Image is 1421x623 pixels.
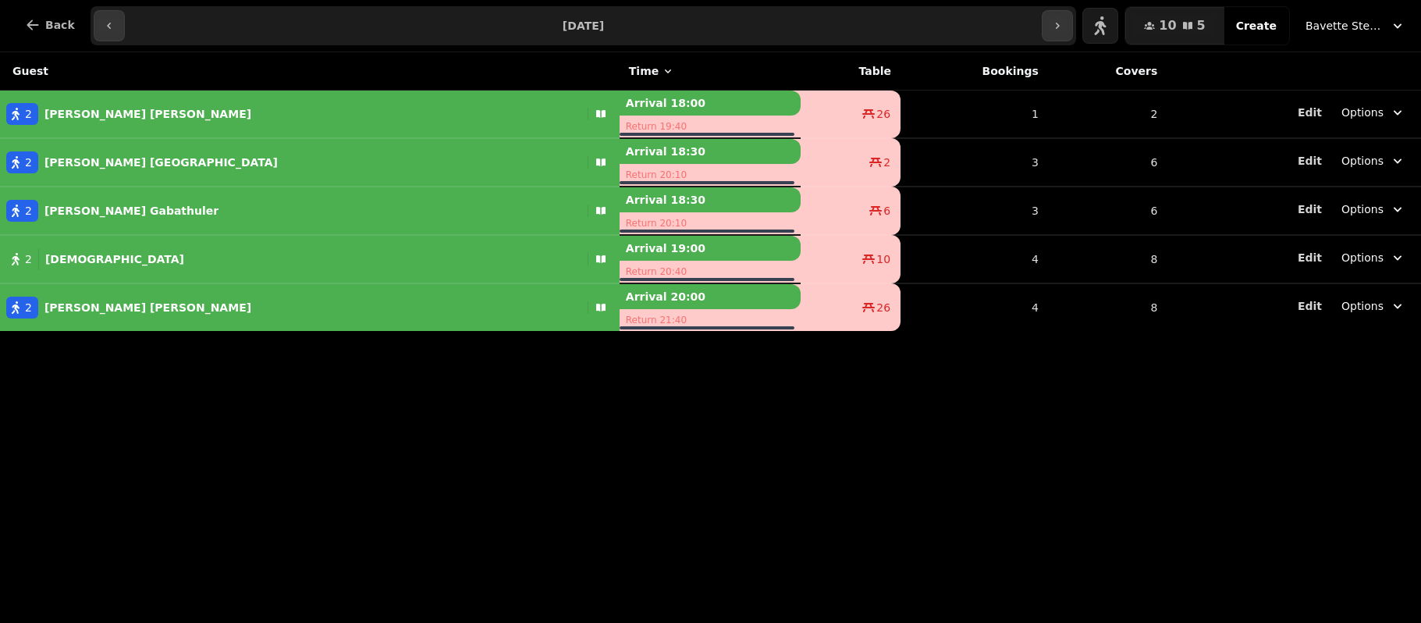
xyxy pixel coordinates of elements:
[620,284,801,309] p: Arrival 20:00
[25,251,32,267] span: 2
[1332,98,1415,126] button: Options
[1341,250,1384,265] span: Options
[883,203,890,219] span: 6
[620,212,801,234] p: Return 20:10
[1048,187,1167,235] td: 6
[901,91,1048,139] td: 1
[1125,7,1224,44] button: 105
[1306,18,1384,34] span: Bavette Steakhouse - [PERSON_NAME]
[876,251,890,267] span: 10
[876,106,890,122] span: 26
[1298,301,1322,311] span: Edit
[901,138,1048,187] td: 3
[25,300,32,315] span: 2
[25,203,32,219] span: 2
[1298,107,1322,118] span: Edit
[620,164,801,186] p: Return 20:10
[1341,201,1384,217] span: Options
[901,187,1048,235] td: 3
[1197,20,1206,32] span: 5
[620,261,801,283] p: Return 20:40
[12,6,87,44] button: Back
[620,139,801,164] p: Arrival 18:30
[1341,153,1384,169] span: Options
[1236,20,1277,31] span: Create
[1298,250,1322,265] button: Edit
[44,106,251,122] p: [PERSON_NAME] [PERSON_NAME]
[1298,298,1322,314] button: Edit
[1048,283,1167,331] td: 8
[1341,298,1384,314] span: Options
[1296,12,1415,40] button: Bavette Steakhouse - [PERSON_NAME]
[45,20,75,30] span: Back
[1298,153,1322,169] button: Edit
[1298,201,1322,217] button: Edit
[1298,252,1322,263] span: Edit
[1298,204,1322,215] span: Edit
[1332,244,1415,272] button: Options
[901,283,1048,331] td: 4
[801,52,901,91] th: Table
[1048,235,1167,283] td: 8
[629,63,674,79] button: Time
[25,155,32,170] span: 2
[620,187,801,212] p: Arrival 18:30
[44,300,251,315] p: [PERSON_NAME] [PERSON_NAME]
[1298,155,1322,166] span: Edit
[901,235,1048,283] td: 4
[1332,292,1415,320] button: Options
[629,63,659,79] span: Time
[1332,195,1415,223] button: Options
[901,52,1048,91] th: Bookings
[620,309,801,331] p: Return 21:40
[620,116,801,137] p: Return 19:40
[620,236,801,261] p: Arrival 19:00
[25,106,32,122] span: 2
[1341,105,1384,120] span: Options
[1048,52,1167,91] th: Covers
[1048,138,1167,187] td: 6
[1298,105,1322,120] button: Edit
[876,300,890,315] span: 26
[45,251,184,267] p: [DEMOGRAPHIC_DATA]
[1332,147,1415,175] button: Options
[1159,20,1176,32] span: 10
[1224,7,1289,44] button: Create
[1048,91,1167,139] td: 2
[620,91,801,116] p: Arrival 18:00
[44,155,278,170] p: [PERSON_NAME] [GEOGRAPHIC_DATA]
[883,155,890,170] span: 2
[44,203,218,219] p: [PERSON_NAME] Gabathuler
